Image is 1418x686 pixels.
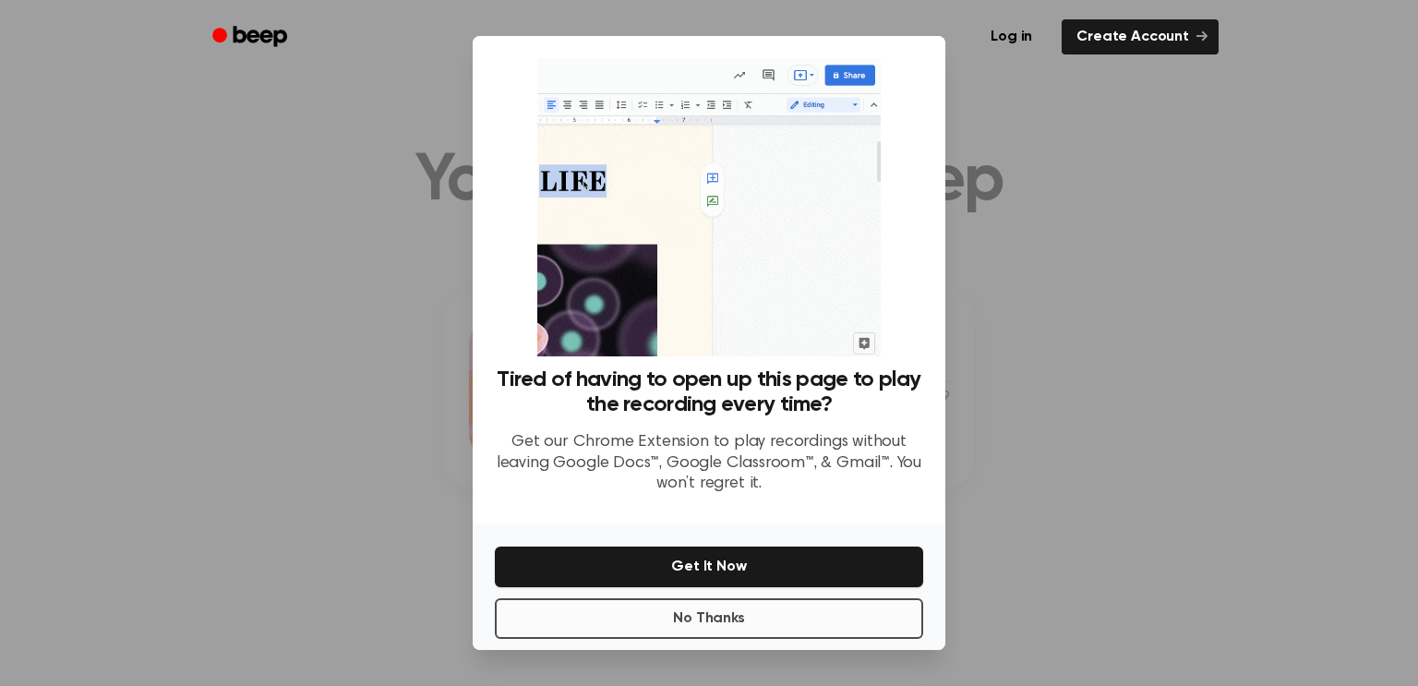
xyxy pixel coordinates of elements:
[537,58,880,356] img: Beep extension in action
[199,19,304,55] a: Beep
[1062,19,1219,54] a: Create Account
[495,598,923,639] button: No Thanks
[972,16,1051,58] a: Log in
[495,367,923,417] h3: Tired of having to open up this page to play the recording every time?
[495,547,923,587] button: Get It Now
[495,432,923,495] p: Get our Chrome Extension to play recordings without leaving Google Docs™, Google Classroom™, & Gm...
